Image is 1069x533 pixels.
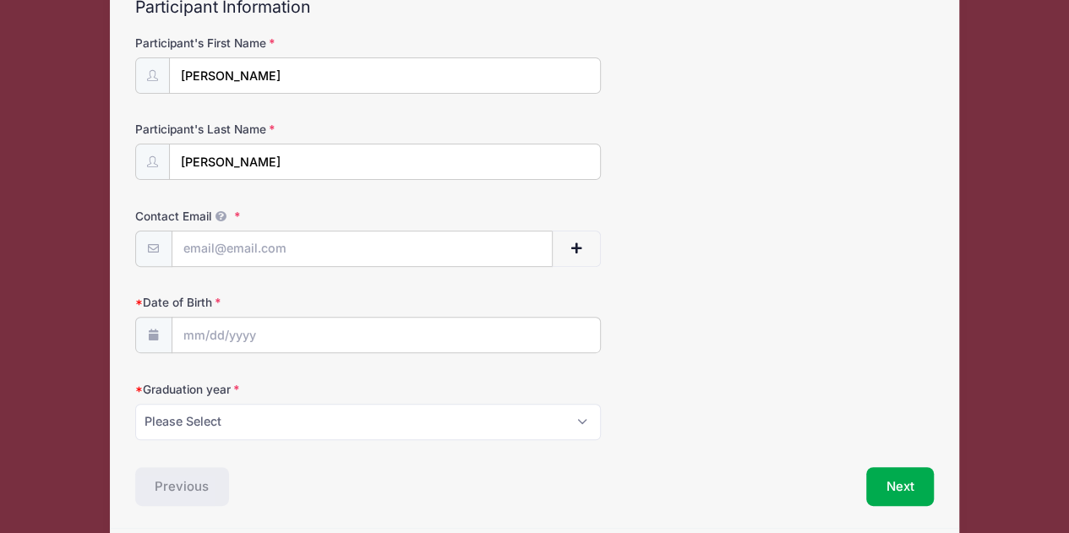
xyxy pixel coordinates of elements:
label: Participant's Last Name [135,121,401,138]
label: Date of Birth [135,294,401,311]
label: Graduation year [135,381,401,398]
input: Participant's Last Name [169,144,602,180]
input: mm/dd/yyyy [172,317,601,353]
button: Next [866,467,935,506]
label: Participant's First Name [135,35,401,52]
label: Contact Email [135,208,401,225]
input: Participant's First Name [169,57,602,94]
input: email@email.com [172,231,554,267]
